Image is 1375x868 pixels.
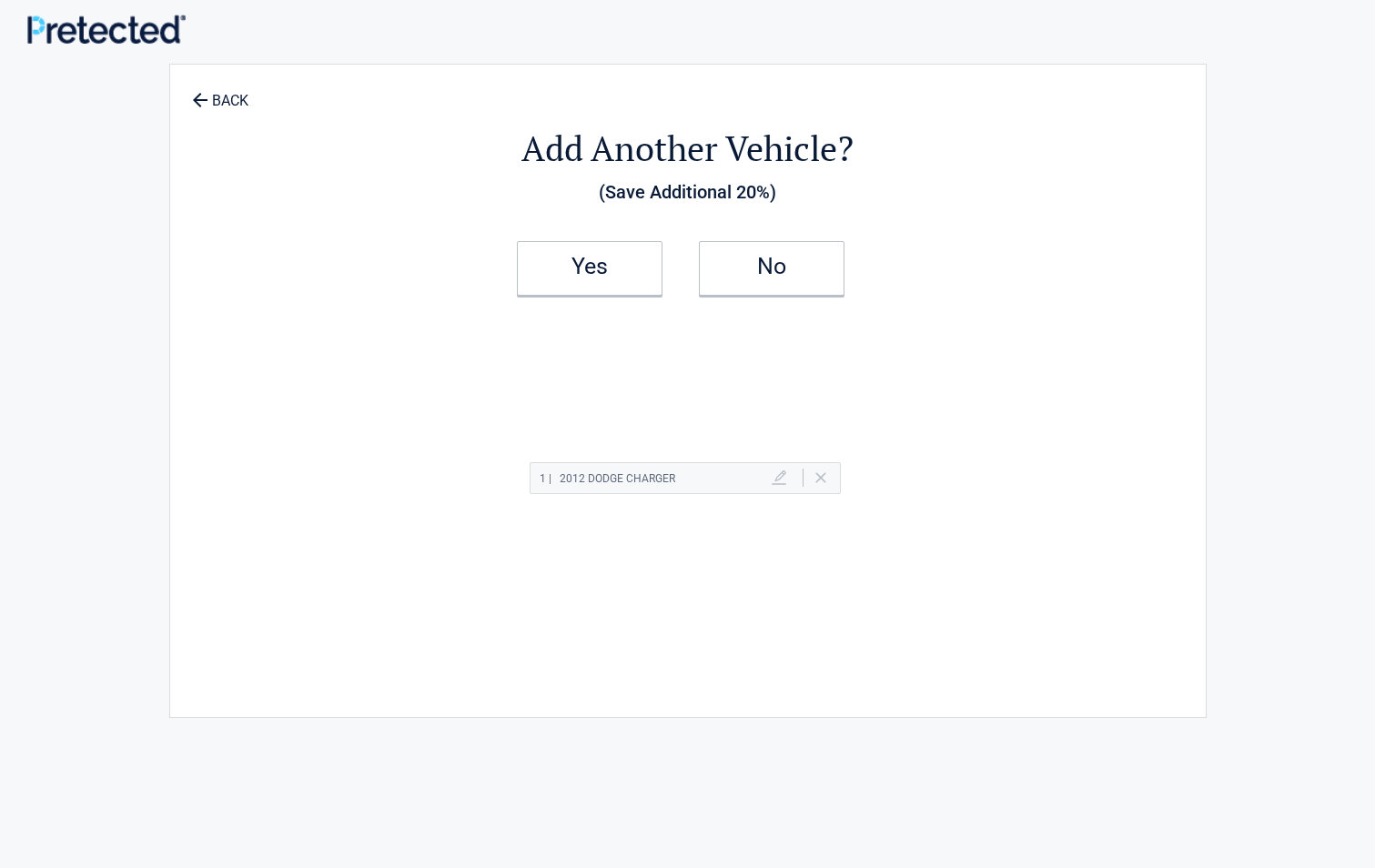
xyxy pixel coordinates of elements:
[718,260,825,273] h2: No
[540,472,551,485] span: 1 |
[536,260,643,273] h2: Yes
[27,15,186,43] img: Main Logo
[270,177,1106,207] h3: (Save Additional 20%)
[540,468,675,490] h2: 2012 Dodge CHARGER
[188,76,252,108] a: BACK
[815,472,826,483] a: Delete
[270,126,1106,172] h2: Add Another Vehicle?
